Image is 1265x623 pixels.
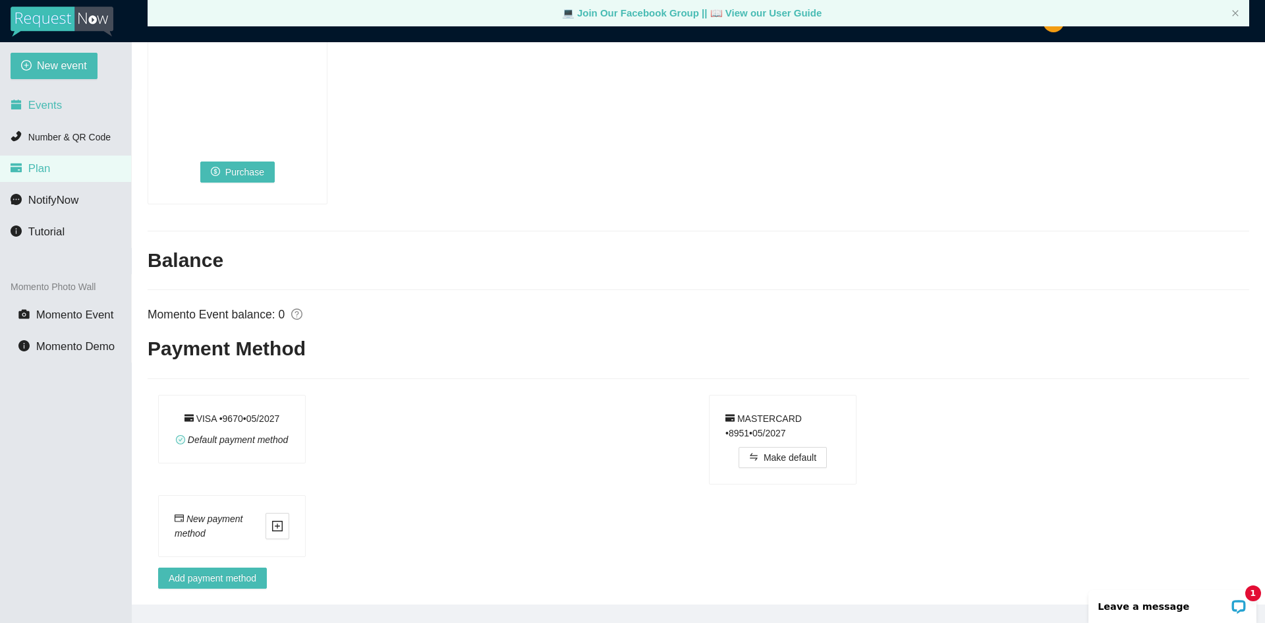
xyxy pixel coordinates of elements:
span: NotifyNow [28,194,78,206]
span: Events [28,99,62,111]
div: New payment method [175,512,266,541]
button: plus-square [266,513,289,539]
h2: Balance [148,247,1249,274]
span: Momento Event [36,309,114,321]
button: Add payment method [158,568,267,589]
a: laptop Join Our Facebook Group || [562,7,710,18]
span: Purchase [225,165,264,179]
span: info-circle [18,340,30,351]
div: Momento Event balance: 0 [148,306,1249,324]
span: credit-card [184,413,194,423]
span: laptop [710,7,723,18]
button: plus-circleNew event [11,53,98,79]
span: Add payment method [169,571,256,585]
span: question-circle [291,309,303,320]
span: Number & QR Code [28,132,111,142]
span: Plan [28,162,51,175]
button: swapMake default [739,447,827,468]
span: credit-card [725,413,735,423]
span: info-circle [11,225,22,237]
span: message [11,194,22,205]
h2: Payment Method [148,336,1249,363]
span: plus-circle [21,60,32,73]
span: camera [18,309,30,320]
a: laptop View our User Guide [710,7,822,18]
div: MASTERCARD • 8951 • 0 5 / 2027 [725,411,840,440]
div: VISA • 9670 • 0 5 / 2027 [184,411,280,426]
img: RequestNow [11,7,113,37]
span: credit-card [11,162,22,173]
span: dollar [211,167,220,177]
span: laptop [562,7,575,18]
span: Make default [764,450,816,465]
button: dollarPurchase [200,162,275,183]
span: credit-card [175,514,184,523]
span: check-circle [176,435,185,444]
button: close [1231,9,1239,18]
span: Default payment method [188,434,289,445]
span: swap [749,452,758,463]
span: phone [11,131,22,142]
span: New event [37,57,87,74]
span: Tutorial [28,225,65,238]
span: close [1231,9,1239,17]
span: calendar [11,99,22,110]
iframe: LiveChat chat widget [1080,581,1265,623]
span: plus-square [266,520,289,532]
span: Momento Demo [36,340,115,353]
